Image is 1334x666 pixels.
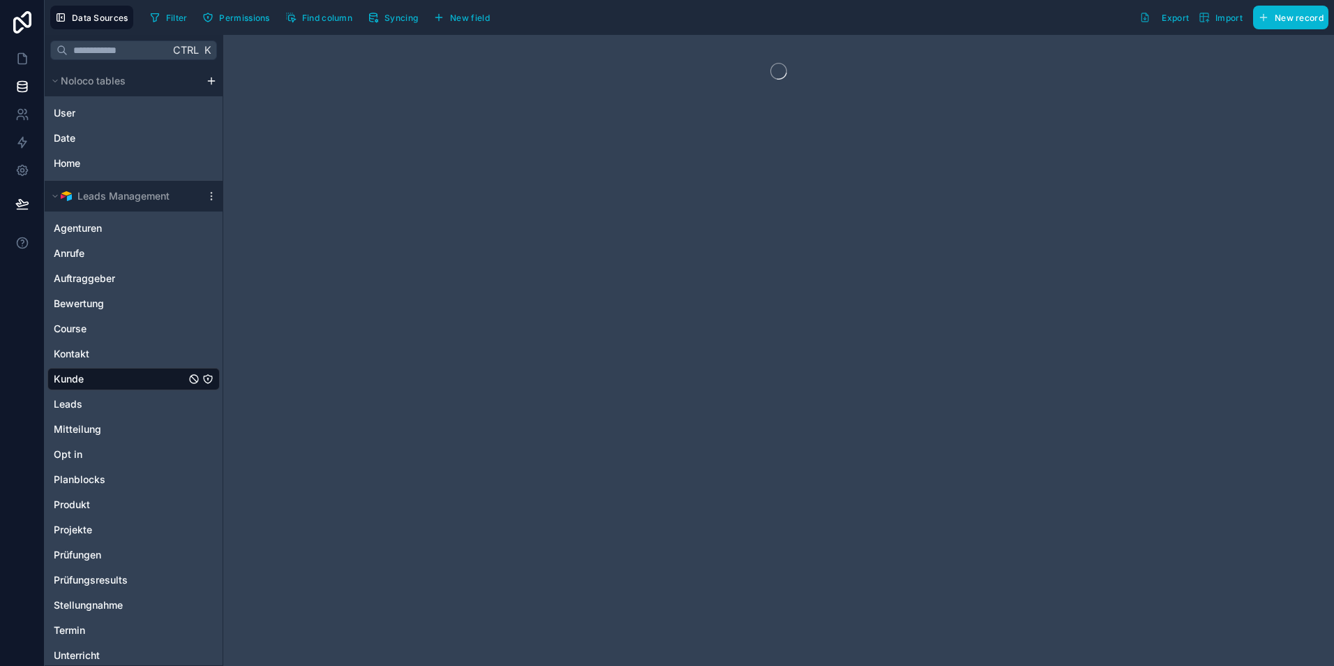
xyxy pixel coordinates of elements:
[1215,13,1243,23] span: Import
[280,7,357,28] button: Find column
[202,45,212,55] span: K
[166,13,188,23] span: Filter
[144,7,193,28] button: Filter
[197,7,274,28] button: Permissions
[1247,6,1328,29] a: New record
[50,6,133,29] button: Data Sources
[1275,13,1324,23] span: New record
[172,41,200,59] span: Ctrl
[72,13,128,23] span: Data Sources
[363,7,423,28] button: Syncing
[428,7,495,28] button: New field
[1134,6,1194,29] button: Export
[363,7,428,28] a: Syncing
[219,13,269,23] span: Permissions
[302,13,352,23] span: Find column
[1162,13,1189,23] span: Export
[450,13,490,23] span: New field
[384,13,418,23] span: Syncing
[1253,6,1328,29] button: New record
[197,7,280,28] a: Permissions
[1194,6,1247,29] button: Import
